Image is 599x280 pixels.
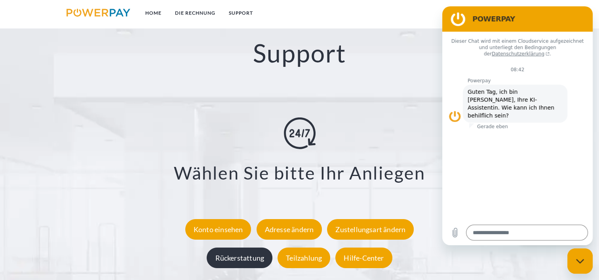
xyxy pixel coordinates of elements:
[205,254,274,262] a: Rückerstattung
[327,219,414,240] div: Zustellungsart ändern
[567,248,593,274] iframe: Schaltfläche zum Öffnen des Messaging-Fensters; Konversation läuft
[67,9,130,17] img: logo-powerpay.svg
[335,248,392,268] div: Hilfe-Center
[183,225,253,234] a: Konto einsehen
[325,225,416,234] a: Zustellungsart ändern
[333,254,394,262] a: Hilfe-Center
[257,219,322,240] div: Adresse ändern
[185,219,251,240] div: Konto einsehen
[276,254,332,262] a: Teilzahlung
[207,248,272,268] div: Rückerstattung
[30,38,569,69] h2: Support
[442,6,593,245] iframe: Messaging-Fenster
[492,6,516,20] a: agb
[168,6,222,20] a: DIE RECHNUNG
[139,6,168,20] a: Home
[40,162,559,184] h3: Wählen Sie bitte Ihr Anliegen
[255,225,324,234] a: Adresse ändern
[284,117,316,149] img: online-shopping.svg
[222,6,260,20] a: SUPPORT
[278,248,330,268] div: Teilzahlung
